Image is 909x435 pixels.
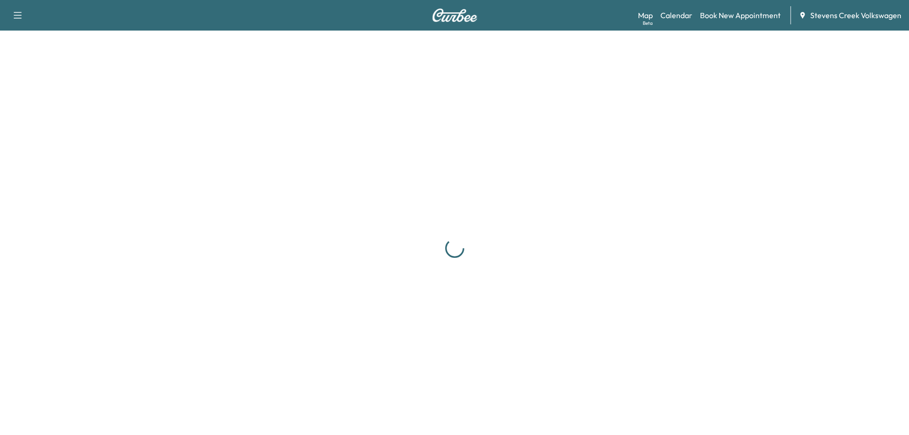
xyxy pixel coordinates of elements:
[638,10,653,21] a: MapBeta
[643,20,653,27] div: Beta
[660,10,692,21] a: Calendar
[432,9,478,22] img: Curbee Logo
[700,10,781,21] a: Book New Appointment
[810,10,901,21] span: Stevens Creek Volkswagen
